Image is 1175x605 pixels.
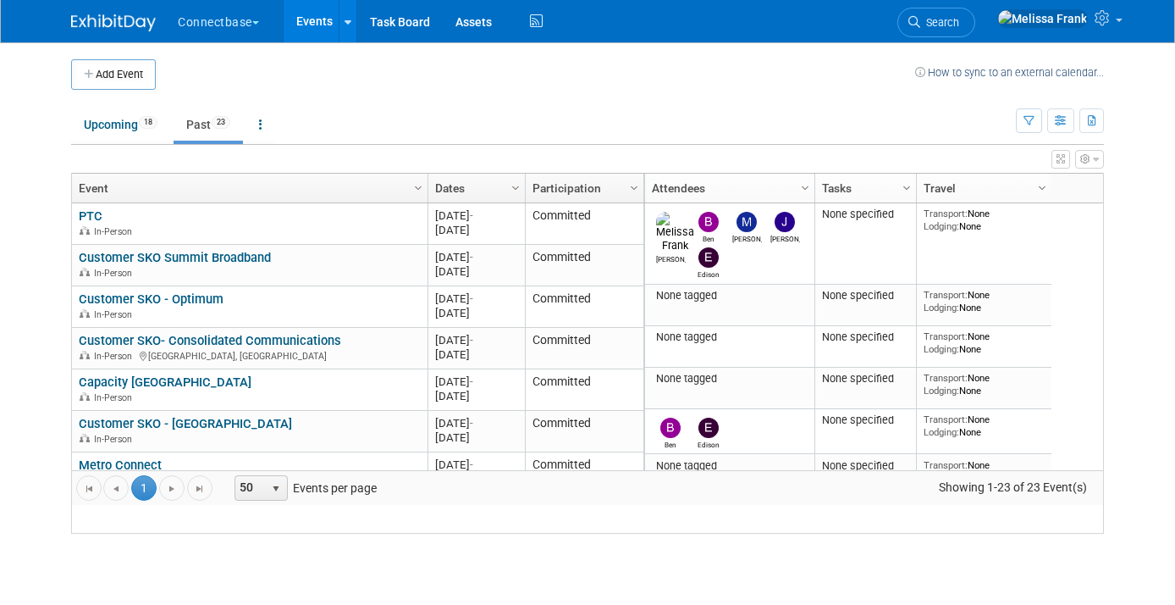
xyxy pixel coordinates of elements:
[76,475,102,501] a: Go to the first page
[656,253,686,264] div: Melissa Frank
[822,289,910,302] div: None specified
[80,434,90,442] img: In-Person Event
[269,482,283,496] span: select
[694,232,724,243] div: Ben Edmond
[736,212,757,232] img: Mary Ann Rose
[822,330,910,344] div: None specified
[770,232,800,243] div: James Grant
[525,286,643,328] td: Committed
[187,475,212,501] a: Go to the last page
[798,181,812,195] span: Column Settings
[656,438,686,449] div: Ben Edmond
[924,372,1045,397] div: None None
[652,372,808,386] div: None tagged
[924,289,968,301] span: Transport:
[80,268,90,276] img: In-Person Event
[94,392,137,403] span: In-Person
[131,475,157,501] span: 1
[94,268,137,279] span: In-Person
[79,208,102,224] a: PTC
[915,66,1104,79] a: How to sync to an external calendar...
[79,348,420,363] div: [GEOGRAPHIC_DATA], [GEOGRAPHIC_DATA]
[470,458,473,471] span: -
[924,330,968,342] span: Transport:
[435,291,517,306] div: [DATE]
[470,292,473,305] span: -
[822,459,910,473] div: None specified
[80,226,90,235] img: In-Person Event
[193,482,207,496] span: Go to the last page
[174,108,243,141] a: Past23
[435,416,517,430] div: [DATE]
[822,414,910,427] div: None specified
[924,372,968,384] span: Transport:
[470,334,473,347] span: -
[694,438,724,449] div: Edison Smith-Stubbs
[435,208,517,223] div: [DATE]
[525,369,643,411] td: Committed
[79,174,416,203] a: Event
[213,475,394,501] span: Events per page
[435,389,517,403] div: [DATE]
[79,375,251,390] a: Capacity [GEOGRAPHIC_DATA]
[80,351,90,359] img: In-Person Event
[435,430,517,445] div: [DATE]
[470,375,473,388] span: -
[80,392,90,401] img: In-Person Event
[822,372,910,386] div: None specified
[924,385,959,397] span: Lodging:
[235,476,264,500] span: 50
[470,209,473,222] span: -
[71,59,156,90] button: Add Event
[165,482,179,496] span: Go to the next page
[997,9,1088,28] img: Melissa Frank
[694,268,724,279] div: Edison Smith-Stubbs
[924,426,959,438] span: Lodging:
[924,302,959,314] span: Lodging:
[924,174,1040,203] a: Travel
[507,174,526,199] a: Column Settings
[797,174,815,199] a: Column Settings
[79,250,271,265] a: Customer SKO Summit Broadband
[94,226,137,237] span: In-Person
[698,212,719,232] img: Ben Edmond
[924,414,1045,438] div: None None
[435,306,517,320] div: [DATE]
[924,475,1103,499] span: Showing 1-23 of 23 Event(s)
[652,330,808,344] div: None tagged
[924,414,968,425] span: Transport:
[822,174,905,203] a: Tasks
[656,212,694,253] img: Melissa Frank
[470,417,473,430] span: -
[435,223,517,237] div: [DATE]
[627,181,641,195] span: Column Settings
[212,116,230,129] span: 23
[775,212,795,232] img: James Grant
[660,418,681,438] img: Ben Edmond
[924,459,1045,484] div: None None
[532,174,632,203] a: Participation
[920,16,959,29] span: Search
[698,418,719,438] img: Edison Smith-Stubbs
[525,328,643,369] td: Committed
[79,458,162,473] a: Metro Connect
[470,251,473,264] span: -
[525,203,643,245] td: Committed
[109,482,123,496] span: Go to the previous page
[924,208,968,219] span: Transport:
[924,289,1045,314] div: None None
[103,475,129,501] a: Go to the previous page
[924,459,968,471] span: Transport:
[435,347,517,362] div: [DATE]
[435,264,517,279] div: [DATE]
[435,375,517,389] div: [DATE]
[924,330,1045,355] div: None None
[509,181,522,195] span: Column Settings
[822,208,910,221] div: None specified
[924,220,959,232] span: Lodging:
[652,289,808,302] div: None tagged
[139,116,157,129] span: 18
[159,475,185,501] a: Go to the next page
[525,411,643,452] td: Committed
[732,232,762,243] div: Mary Ann Rose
